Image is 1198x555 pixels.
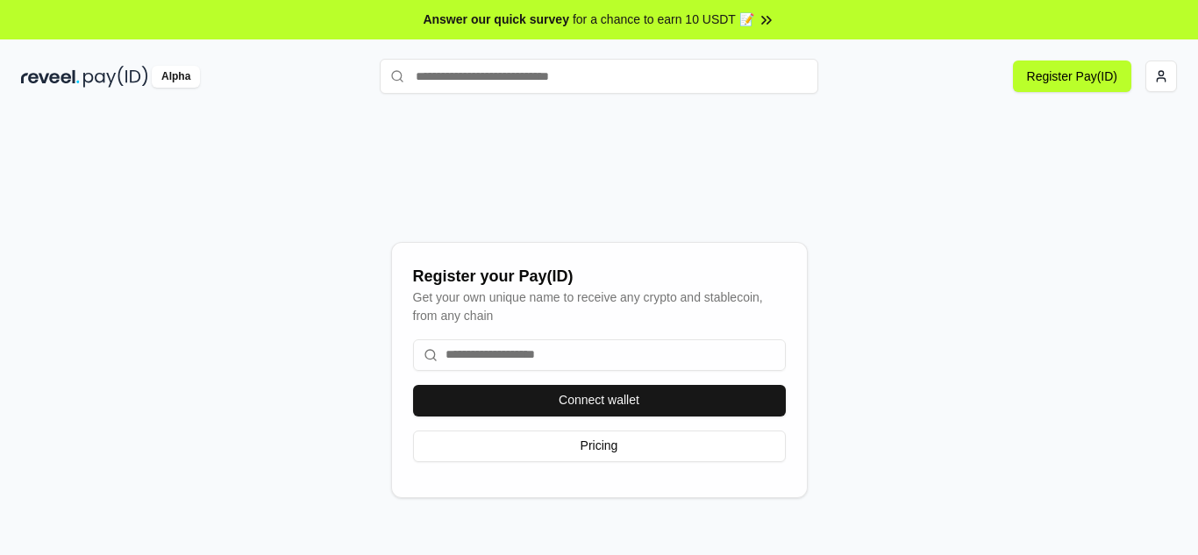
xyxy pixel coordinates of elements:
[21,66,80,88] img: reveel_dark
[83,66,148,88] img: pay_id
[573,11,754,29] span: for a chance to earn 10 USDT 📝
[1013,60,1131,92] button: Register Pay(ID)
[413,288,786,325] div: Get your own unique name to receive any crypto and stablecoin, from any chain
[413,430,786,462] button: Pricing
[413,264,786,288] div: Register your Pay(ID)
[423,11,569,29] span: Answer our quick survey
[152,66,200,88] div: Alpha
[413,385,786,416] button: Connect wallet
